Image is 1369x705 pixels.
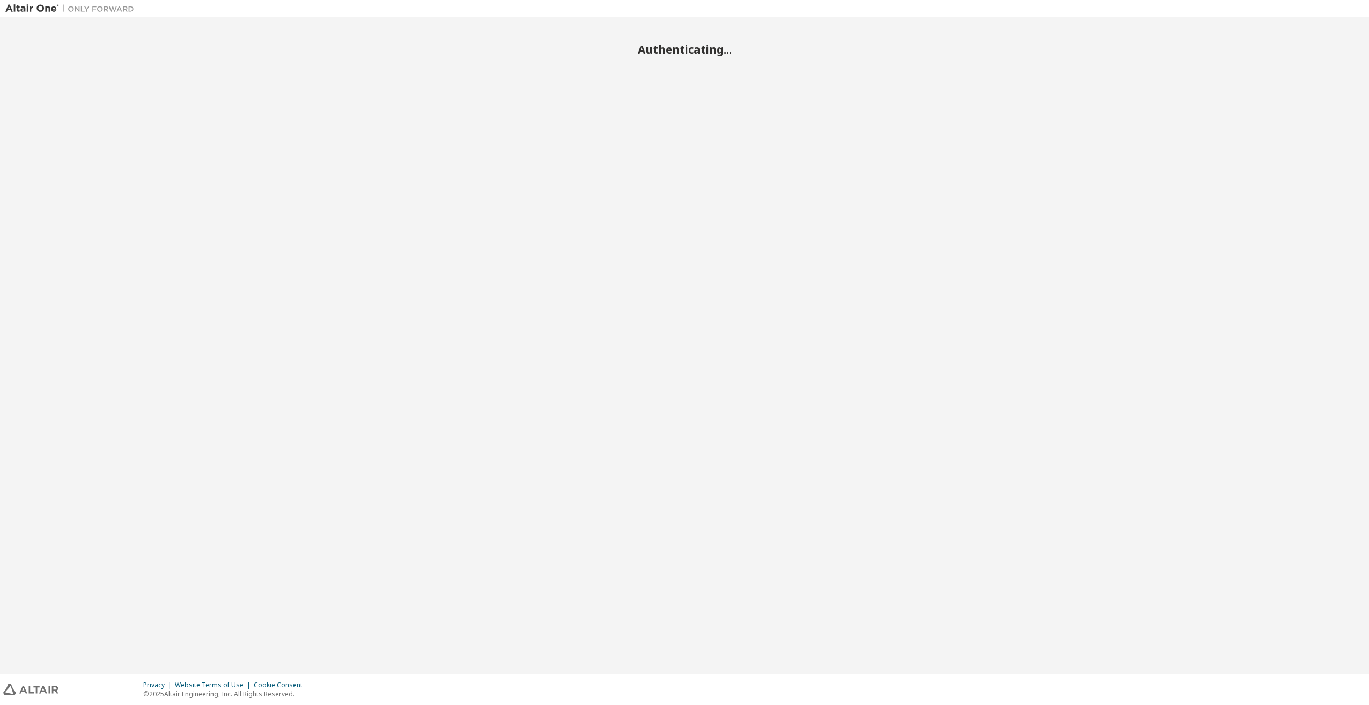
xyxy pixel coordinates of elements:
div: Privacy [143,681,175,689]
p: © 2025 Altair Engineering, Inc. All Rights Reserved. [143,689,309,699]
div: Cookie Consent [254,681,309,689]
img: Altair One [5,3,139,14]
img: altair_logo.svg [3,684,58,695]
h2: Authenticating... [5,42,1364,56]
div: Website Terms of Use [175,681,254,689]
